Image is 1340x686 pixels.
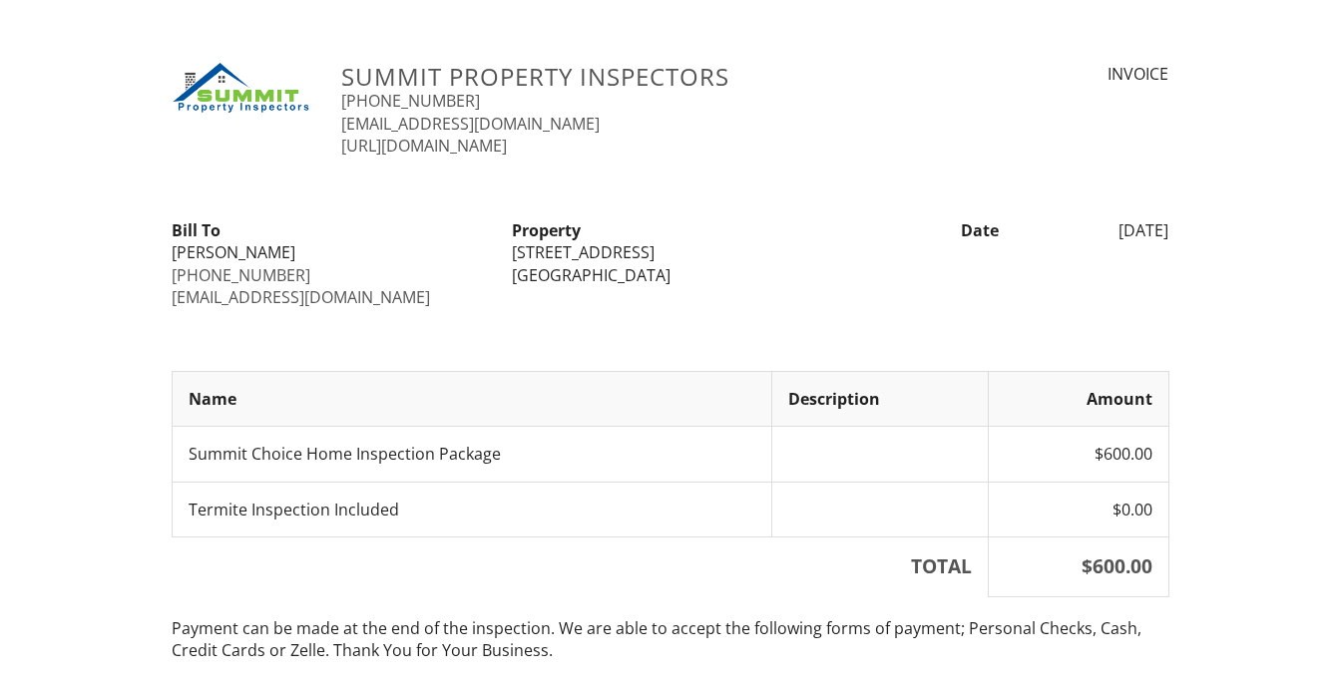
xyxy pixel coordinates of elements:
div: [DATE] [1011,219,1181,241]
th: $600.00 [988,536,1168,596]
div: [GEOGRAPHIC_DATA] [512,264,828,286]
th: Amount [988,371,1168,426]
th: Description [771,371,988,426]
span: Termite Inspection Included [189,499,399,520]
a: [EMAIL_ADDRESS][DOMAIN_NAME] [341,113,600,135]
td: $0.00 [988,482,1168,536]
a: [PHONE_NUMBER] [341,90,480,112]
div: INVOICE [937,63,1168,85]
div: [PERSON_NAME] [172,241,488,263]
th: TOTAL [172,536,988,596]
div: Date [840,219,1011,241]
a: [URL][DOMAIN_NAME] [341,135,507,157]
span: Summit Choice Home Inspection Package [189,443,501,465]
div: [STREET_ADDRESS] [512,241,828,263]
strong: Bill To [172,219,221,241]
h3: Summit Property Inspectors [341,63,913,90]
td: $600.00 [988,427,1168,482]
a: [PHONE_NUMBER] [172,264,310,286]
th: Name [172,371,771,426]
strong: Property [512,219,581,241]
a: [EMAIL_ADDRESS][DOMAIN_NAME] [172,286,430,308]
img: COLORONWHITE.png [172,63,318,119]
p: Payment can be made at the end of the inspection. We are able to accept the following forms of pa... [172,617,1169,662]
